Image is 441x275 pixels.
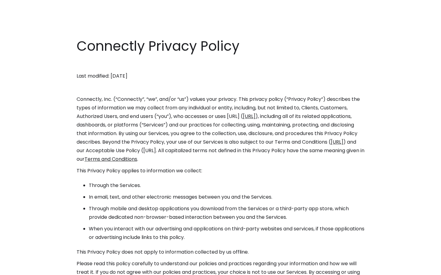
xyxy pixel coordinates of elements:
[6,264,37,273] aside: Language selected: English
[77,248,364,256] p: This Privacy Policy does not apply to information collected by us offline.
[243,113,255,120] a: [URL]
[331,138,343,145] a: [URL]
[77,72,364,80] p: Last modified: [DATE]
[77,167,364,175] p: This Privacy Policy applies to information we collect:
[85,156,137,163] a: Terms and Conditions
[89,193,364,201] li: In email, text, and other electronic messages between you and the Services.
[77,60,364,69] p: ‍
[77,83,364,92] p: ‍
[12,264,37,273] ul: Language list
[77,95,364,163] p: Connectly, Inc. (“Connectly”, “we”, and/or “us”) values your privacy. This privacy policy (“Priva...
[89,181,364,190] li: Through the Services.
[89,225,364,242] li: When you interact with our advertising and applications on third-party websites and services, if ...
[77,37,364,56] h1: Connectly Privacy Policy
[89,204,364,222] li: Through mobile and desktop applications you download from the Services or a third-party app store...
